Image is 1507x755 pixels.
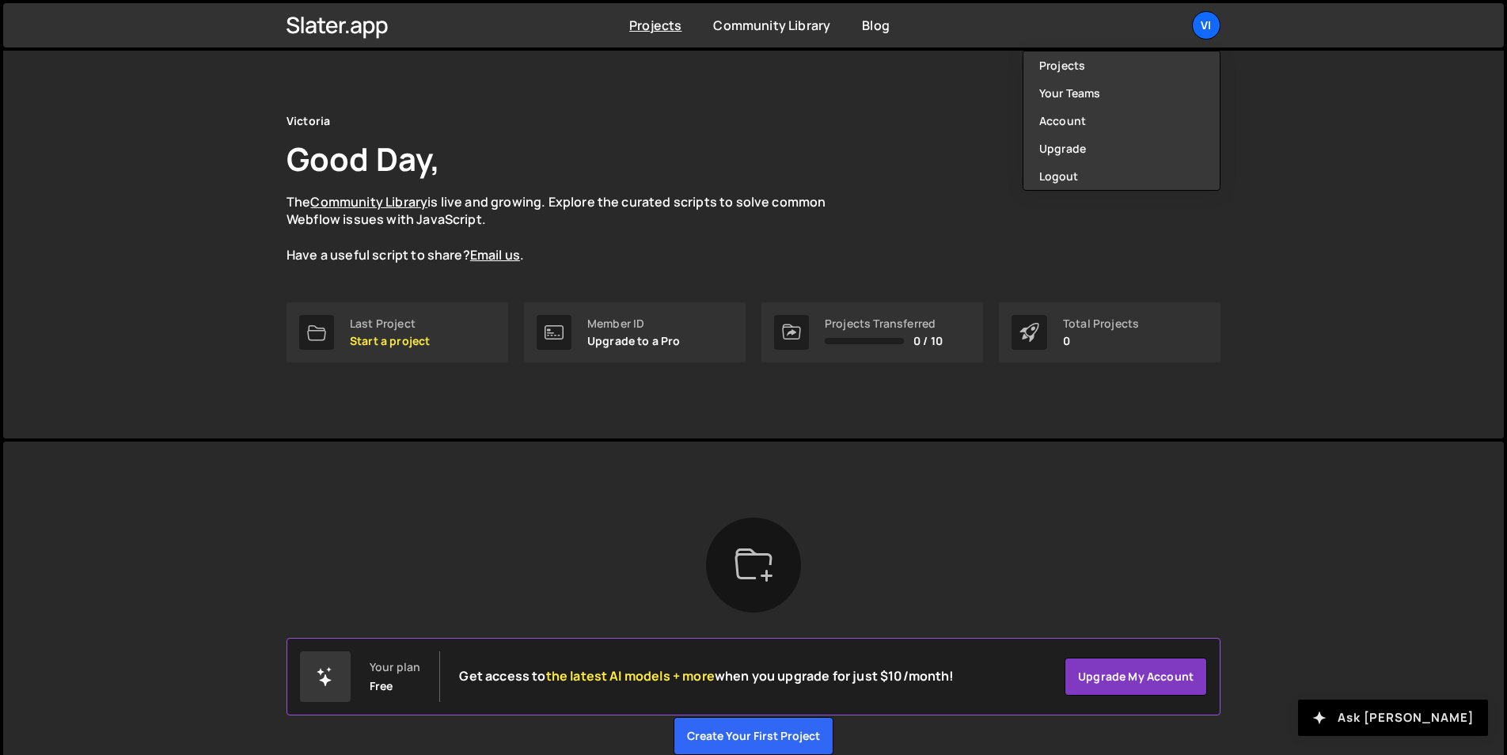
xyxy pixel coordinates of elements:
[629,17,681,34] a: Projects
[587,335,681,347] p: Upgrade to a Pro
[287,112,330,131] div: Victoria
[1023,135,1220,162] a: Upgrade
[370,661,420,673] div: Your plan
[1063,317,1139,330] div: Total Projects
[1023,51,1220,79] a: Projects
[470,246,520,264] a: Email us
[674,717,833,755] button: Create your first project
[287,193,856,264] p: The is live and growing. Explore the curated scripts to solve common Webflow issues with JavaScri...
[350,317,430,330] div: Last Project
[1023,79,1220,107] a: Your Teams
[713,17,830,34] a: Community Library
[1298,700,1488,736] button: Ask [PERSON_NAME]
[287,302,508,362] a: Last Project Start a project
[1023,162,1220,190] button: Logout
[1063,335,1139,347] p: 0
[862,17,890,34] a: Blog
[825,317,943,330] div: Projects Transferred
[459,669,954,684] h2: Get access to when you upgrade for just $10/month!
[546,667,715,685] span: the latest AI models + more
[370,680,393,692] div: Free
[1023,107,1220,135] a: Account
[1065,658,1207,696] a: Upgrade my account
[913,335,943,347] span: 0 / 10
[587,317,681,330] div: Member ID
[287,137,440,180] h1: Good Day,
[1192,11,1220,40] a: Vi
[350,335,430,347] p: Start a project
[310,193,427,211] a: Community Library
